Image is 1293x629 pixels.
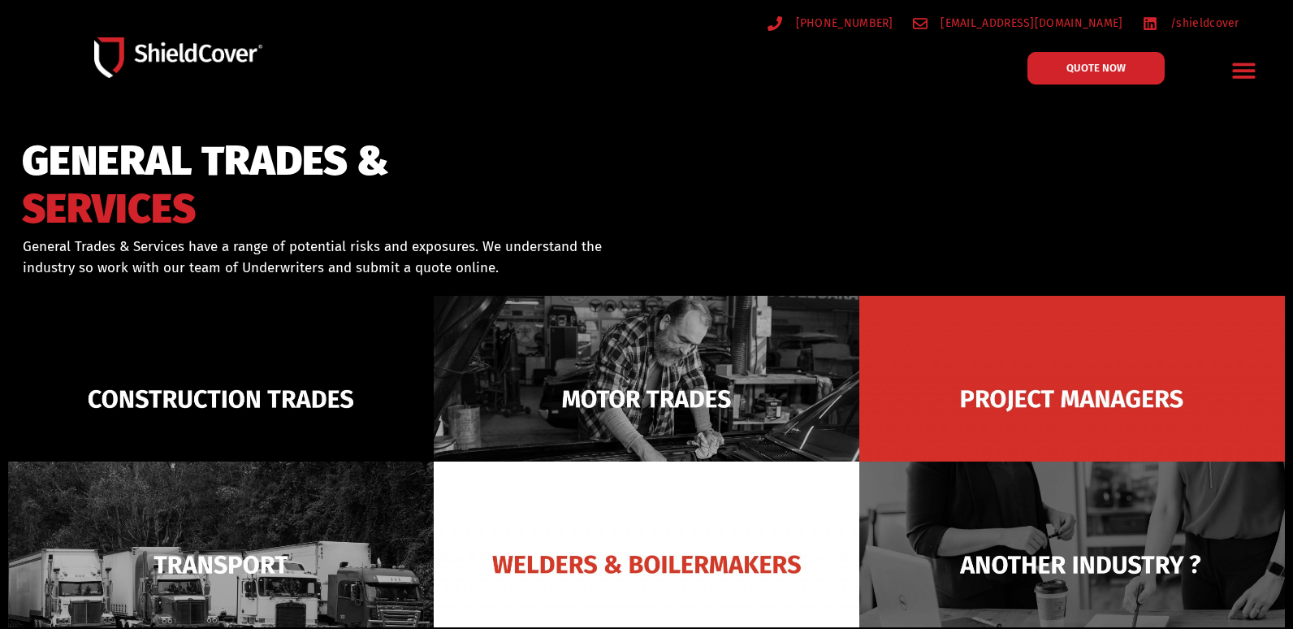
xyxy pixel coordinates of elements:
span: /shieldcover [1166,13,1239,33]
span: GENERAL TRADES & [22,145,389,178]
a: QUOTE NOW [1027,52,1165,85]
img: Shield-Cover-Underwriting-Australia-logo-full [94,37,262,79]
a: [PHONE_NUMBER] [768,13,893,33]
span: [EMAIL_ADDRESS][DOMAIN_NAME] [936,13,1122,33]
span: QUOTE NOW [1066,63,1126,73]
div: Menu Toggle [1225,51,1263,89]
span: [PHONE_NUMBER] [792,13,893,33]
a: /shieldcover [1143,13,1239,33]
p: General Trades & Services have a range of potential risks and exposures. We understand the indust... [23,236,625,278]
a: [EMAIL_ADDRESS][DOMAIN_NAME] [913,13,1123,33]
